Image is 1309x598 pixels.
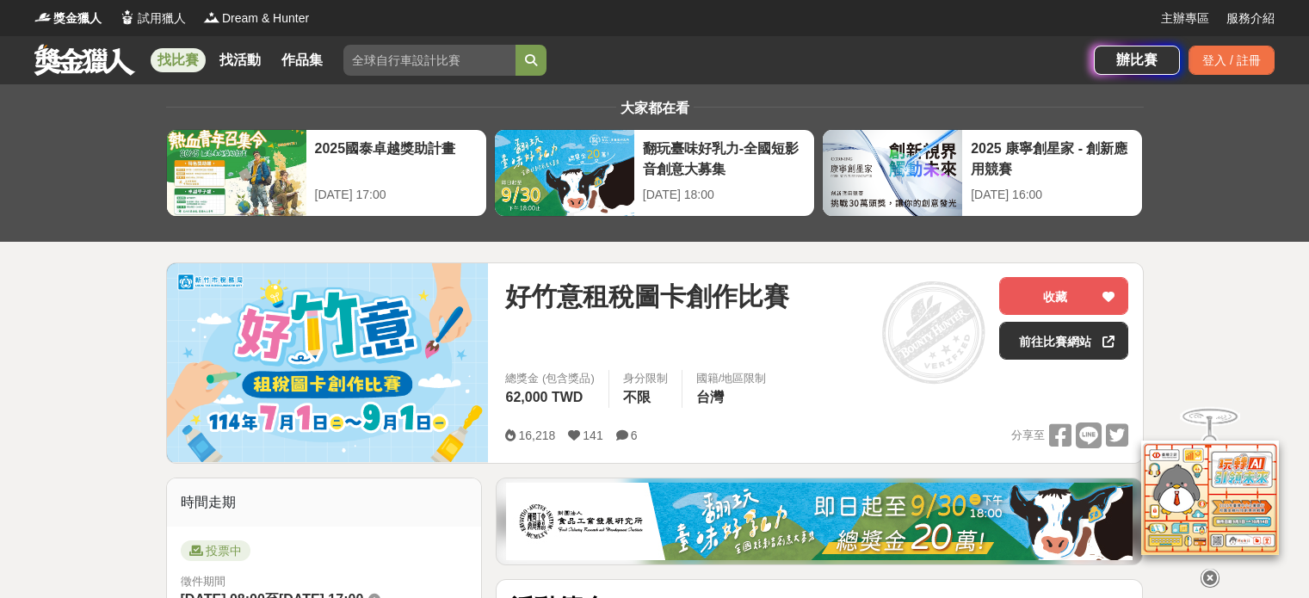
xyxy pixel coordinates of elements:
[518,428,555,442] span: 16,218
[167,478,482,527] div: 時間走期
[1226,9,1275,28] a: 服務介紹
[506,483,1133,560] img: 1c81a89c-c1b3-4fd6-9c6e-7d29d79abef5.jpg
[631,428,638,442] span: 6
[643,139,806,177] div: 翻玩臺味好乳力-全國短影音創意大募集
[203,9,220,26] img: Logo
[1189,46,1275,75] div: 登入 / 註冊
[583,428,602,442] span: 141
[203,9,309,28] a: LogoDream & Hunter
[167,263,489,462] img: Cover Image
[53,9,102,28] span: 獎金獵人
[505,390,583,404] span: 62,000 TWD
[181,575,225,588] span: 徵件期間
[181,540,250,561] span: 投票中
[34,9,52,26] img: Logo
[151,48,206,72] a: 找比賽
[1094,46,1180,75] a: 辦比賽
[822,129,1143,217] a: 2025 康寧創星家 - 創新應用競賽[DATE] 16:00
[999,322,1128,360] a: 前往比賽網站
[999,277,1128,315] button: 收藏
[696,370,767,387] div: 國籍/地區限制
[505,277,789,316] span: 好竹意租稅圖卡創作比賽
[119,9,186,28] a: Logo試用獵人
[1141,441,1279,555] img: d2146d9a-e6f6-4337-9592-8cefde37ba6b.png
[222,9,309,28] span: Dream & Hunter
[343,45,516,76] input: 全球自行車設計比賽
[315,186,478,204] div: [DATE] 17:00
[971,139,1133,177] div: 2025 康寧創星家 - 創新應用競賽
[616,101,694,115] span: 大家都在看
[696,390,724,404] span: 台灣
[213,48,268,72] a: 找活動
[494,129,815,217] a: 翻玩臺味好乳力-全國短影音創意大募集[DATE] 18:00
[643,186,806,204] div: [DATE] 18:00
[971,186,1133,204] div: [DATE] 16:00
[1011,422,1045,448] span: 分享至
[315,139,478,177] div: 2025國泰卓越獎助計畫
[505,370,594,387] span: 總獎金 (包含獎品)
[34,9,102,28] a: Logo獎金獵人
[119,9,136,26] img: Logo
[1161,9,1209,28] a: 主辦專區
[138,9,186,28] span: 試用獵人
[623,390,651,404] span: 不限
[623,370,668,387] div: 身分限制
[275,48,330,72] a: 作品集
[166,129,487,217] a: 2025國泰卓越獎助計畫[DATE] 17:00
